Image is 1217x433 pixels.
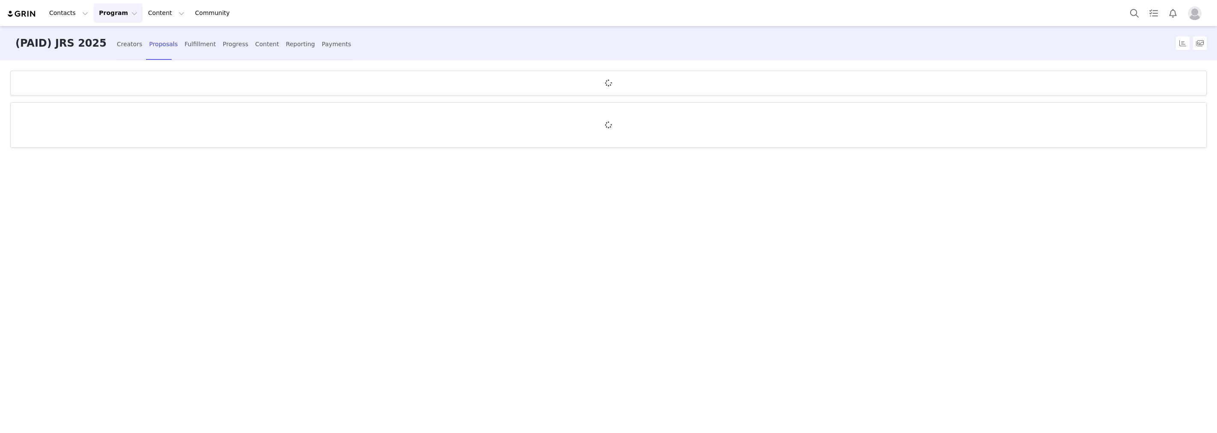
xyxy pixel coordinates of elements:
button: Notifications [1164,3,1182,23]
img: placeholder-profile.jpg [1188,6,1202,20]
button: Program [94,3,142,23]
h3: (PAID) JRS 2025 [15,26,107,61]
a: Tasks [1144,3,1163,23]
button: Contacts [44,3,93,23]
button: Profile [1183,6,1210,20]
a: Community [190,3,239,23]
div: Creators [117,33,142,56]
div: Reporting [286,33,315,56]
button: Content [143,3,190,23]
img: grin logo [7,10,37,18]
div: Proposals [149,33,178,56]
div: Fulfillment [184,33,216,56]
div: Progress [223,33,248,56]
div: Payments [322,33,351,56]
div: Content [255,33,279,56]
button: Search [1125,3,1144,23]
